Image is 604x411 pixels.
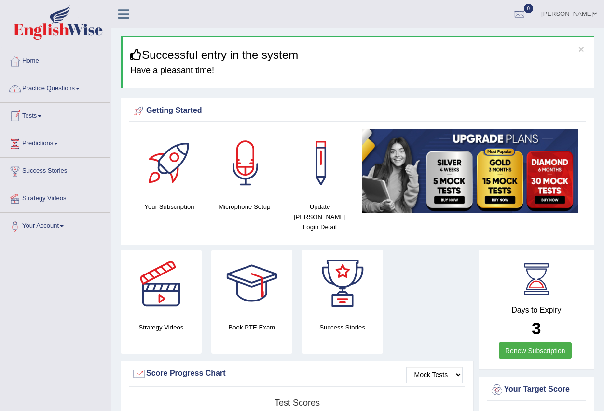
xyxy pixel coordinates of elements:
h4: Microphone Setup [212,202,277,212]
a: Success Stories [0,158,110,182]
h4: Success Stories [302,322,383,332]
a: Home [0,48,110,72]
div: Score Progress Chart [132,367,463,381]
a: Predictions [0,130,110,154]
h4: Your Subscription [137,202,202,212]
a: Your Account [0,213,110,237]
span: 0 [524,4,534,13]
h4: Update [PERSON_NAME] Login Detail [287,202,353,232]
img: small5.jpg [362,129,578,213]
a: Strategy Videos [0,185,110,209]
a: Practice Questions [0,75,110,99]
div: Your Target Score [490,383,584,397]
h3: Successful entry in the system [130,49,587,61]
tspan: Test scores [275,398,320,408]
h4: Days to Expiry [490,306,584,315]
a: Renew Subscription [499,342,572,359]
b: 3 [532,319,541,338]
h4: Book PTE Exam [211,322,292,332]
button: × [578,44,584,54]
a: Tests [0,103,110,127]
h4: Have a pleasant time! [130,66,587,76]
h4: Strategy Videos [121,322,202,332]
div: Getting Started [132,104,583,118]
